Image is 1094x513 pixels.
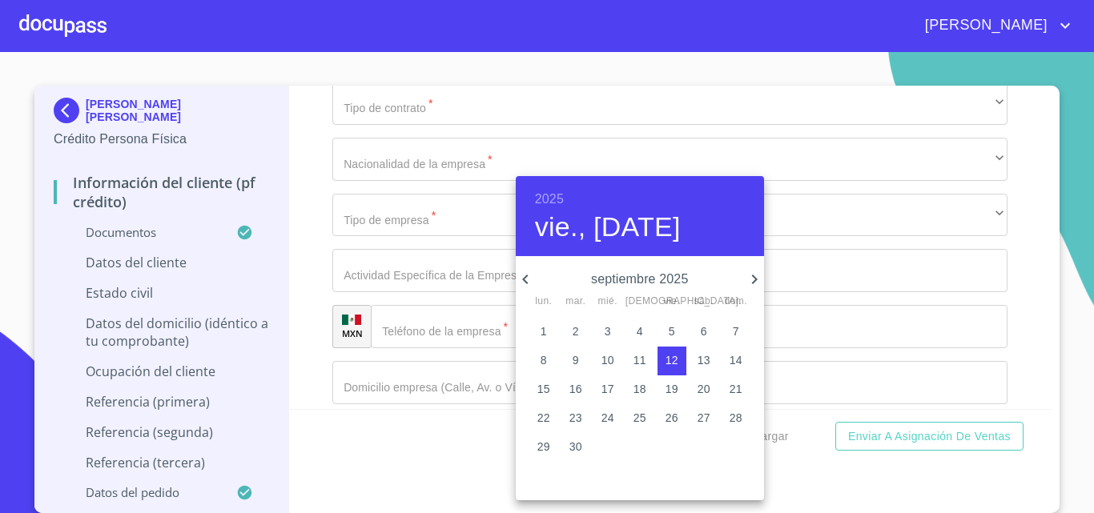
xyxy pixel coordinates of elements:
[561,347,590,375] button: 9
[593,318,622,347] button: 3
[601,381,614,397] p: 17
[537,410,550,426] p: 22
[722,375,750,404] button: 21
[537,439,550,455] p: 29
[722,347,750,375] button: 14
[605,323,611,339] p: 3
[633,352,646,368] p: 11
[569,410,582,426] p: 23
[529,433,558,462] button: 29
[722,404,750,433] button: 28
[535,270,745,289] p: septiembre 2025
[690,375,718,404] button: 20
[561,318,590,347] button: 2
[593,404,622,433] button: 24
[666,410,678,426] p: 26
[529,294,558,310] span: lun.
[625,294,654,310] span: [DEMOGRAPHIC_DATA].
[658,318,686,347] button: 5
[658,294,686,310] span: vie.
[690,318,718,347] button: 6
[633,410,646,426] p: 25
[658,404,686,433] button: 26
[529,347,558,375] button: 8
[730,381,742,397] p: 21
[561,294,590,310] span: mar.
[658,375,686,404] button: 19
[601,352,614,368] p: 10
[569,439,582,455] p: 30
[541,323,547,339] p: 1
[637,323,643,339] p: 4
[658,347,686,375] button: 12
[593,347,622,375] button: 10
[669,323,675,339] p: 5
[601,410,614,426] p: 24
[698,381,710,397] p: 20
[529,318,558,347] button: 1
[733,323,739,339] p: 7
[529,404,558,433] button: 22
[698,410,710,426] p: 27
[666,352,678,368] p: 12
[701,323,707,339] p: 6
[633,381,646,397] p: 18
[698,352,710,368] p: 13
[730,410,742,426] p: 28
[690,404,718,433] button: 27
[593,375,622,404] button: 17
[561,433,590,462] button: 30
[537,381,550,397] p: 15
[593,294,622,310] span: mié.
[561,404,590,433] button: 23
[535,210,681,244] button: vie., [DATE]
[625,347,654,375] button: 11
[569,381,582,397] p: 16
[573,352,579,368] p: 9
[666,381,678,397] p: 19
[561,375,590,404] button: 16
[722,318,750,347] button: 7
[690,347,718,375] button: 13
[541,352,547,368] p: 8
[535,188,564,210] button: 2025
[625,318,654,347] button: 4
[625,375,654,404] button: 18
[529,375,558,404] button: 15
[573,323,579,339] p: 2
[625,404,654,433] button: 25
[722,294,750,310] span: dom.
[730,352,742,368] p: 14
[690,294,718,310] span: sáb.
